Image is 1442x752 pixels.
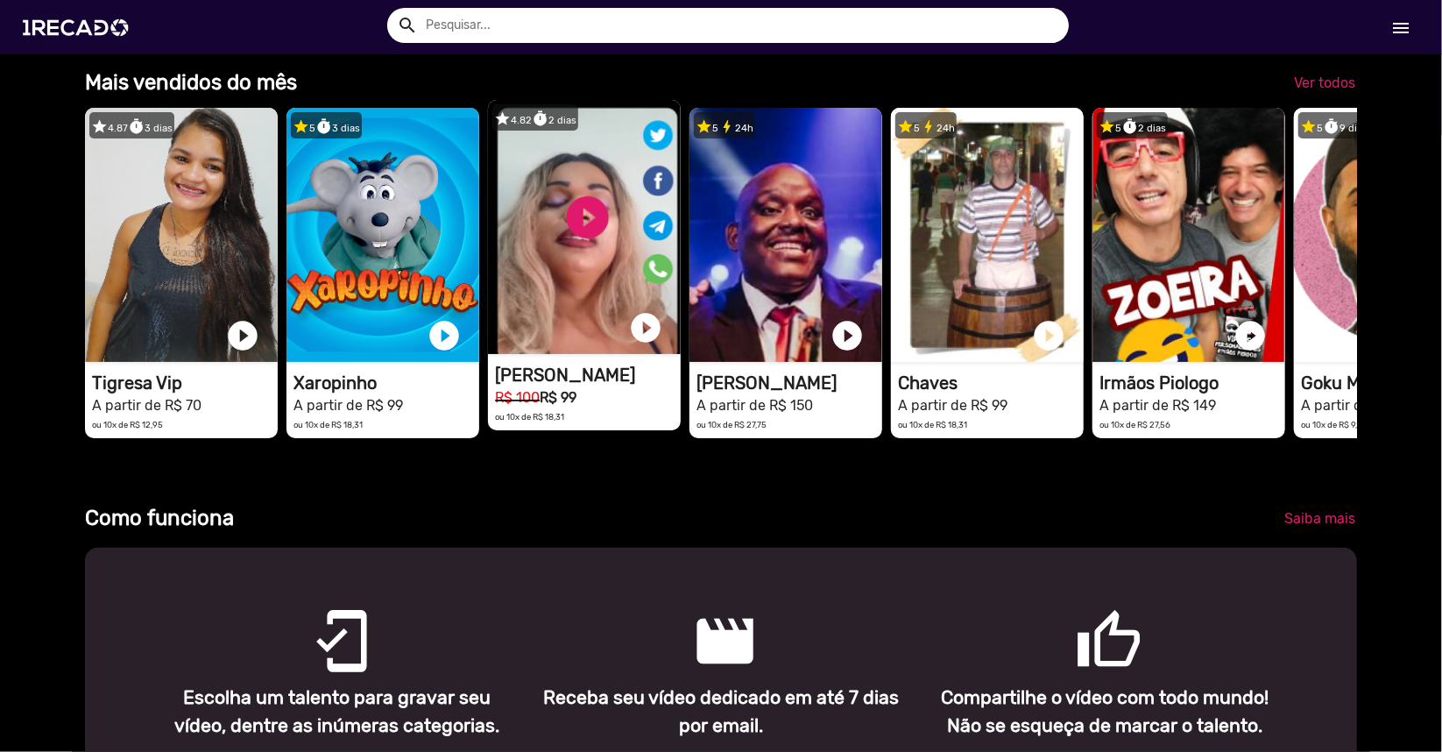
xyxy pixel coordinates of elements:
small: A partir de R$ 99 [293,397,403,414]
small: R$ 100 [495,389,540,406]
a: Saiba mais [1271,503,1370,535]
mat-icon: thumb_up_outlined [1076,607,1097,628]
video: 1RECADO vídeos dedicados para fãs e empresas [85,108,278,362]
small: ou 10x de R$ 27,56 [1099,420,1170,429]
video: 1RECADO vídeos dedicados para fãs e empresas [891,108,1084,362]
video: 1RECADO vídeos dedicados para fãs e empresas [286,108,479,362]
a: play_circle_filled [427,318,462,353]
h1: Xaropinho [293,372,479,394]
mat-icon: Example home icon [398,15,419,36]
small: A partir de R$ 50 [1301,397,1411,414]
p: Escolha um talento para gravar seu vídeo, dentre as inúmeras categorias. [159,684,516,740]
h1: Tigresa Vip [92,372,278,394]
h1: [PERSON_NAME] [696,372,882,394]
h1: [PERSON_NAME] [495,365,681,386]
a: play_circle_filled [1031,318,1066,353]
a: play_circle_filled [628,310,663,345]
span: Ver todos [1295,74,1356,91]
p: Compartilhe o vídeo com todo mundo! Não se esqueça de marcar o talento. [926,684,1283,740]
small: ou 10x de R$ 18,31 [898,420,967,429]
b: Como funciona [85,506,234,530]
small: A partir de R$ 150 [696,397,813,414]
small: A partir de R$ 70 [92,397,201,414]
video: 1RECADO vídeos dedicados para fãs e empresas [488,100,681,354]
h1: Chaves [898,372,1084,394]
small: ou 10x de R$ 9,25 [1301,420,1368,429]
a: play_circle_filled [225,318,260,353]
video: 1RECADO vídeos dedicados para fãs e empresas [689,108,882,362]
small: ou 10x de R$ 12,95 [92,420,163,429]
video: 1RECADO vídeos dedicados para fãs e empresas [1092,108,1285,362]
small: ou 10x de R$ 18,31 [495,412,564,422]
h1: Irmãos Piologo [1099,372,1285,394]
a: play_circle_filled [830,318,865,353]
small: ou 10x de R$ 18,31 [293,420,363,429]
b: R$ 99 [540,389,576,406]
mat-icon: Início [1390,18,1411,39]
b: Mais vendidos do mês [85,70,297,95]
mat-icon: mobile_friendly [307,607,329,628]
small: A partir de R$ 99 [898,397,1007,414]
small: A partir de R$ 149 [1099,397,1216,414]
button: Example home icon [392,9,422,39]
span: Saiba mais [1285,510,1356,527]
input: Pesquisar... [414,8,1069,43]
a: play_circle_filled [1233,318,1268,353]
small: ou 10x de R$ 27,75 [696,420,767,429]
p: Receba seu vídeo dedicado em até 7 dias por email. [542,684,900,740]
mat-icon: movie [692,607,713,628]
